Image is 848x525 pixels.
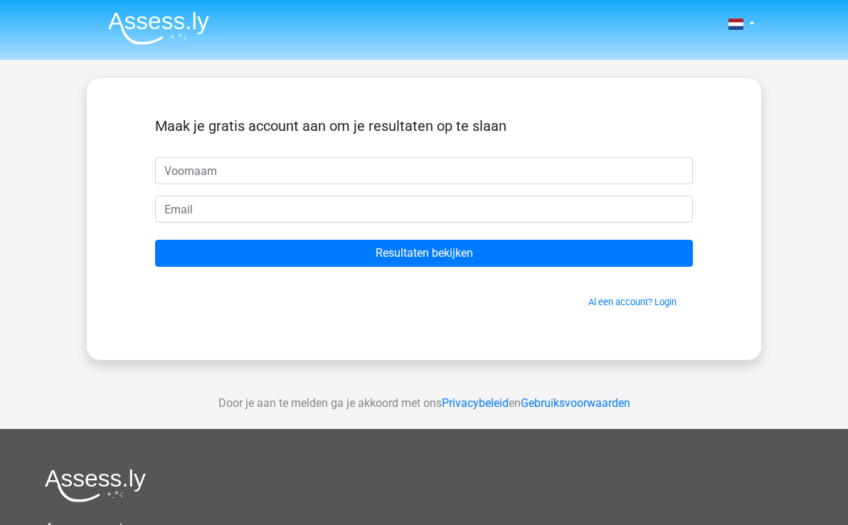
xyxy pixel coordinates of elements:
[442,396,509,410] a: Privacybeleid
[521,396,630,410] a: Gebruiksvoorwaarden
[155,117,693,134] h5: Maak je gratis account aan om je resultaten op te slaan
[108,11,209,45] img: Assessly
[155,240,693,267] input: Resultaten bekijken
[45,469,146,502] img: Assessly logo
[155,157,693,184] input: Voornaam
[588,297,677,307] a: Al een account? Login
[155,196,693,223] input: Email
